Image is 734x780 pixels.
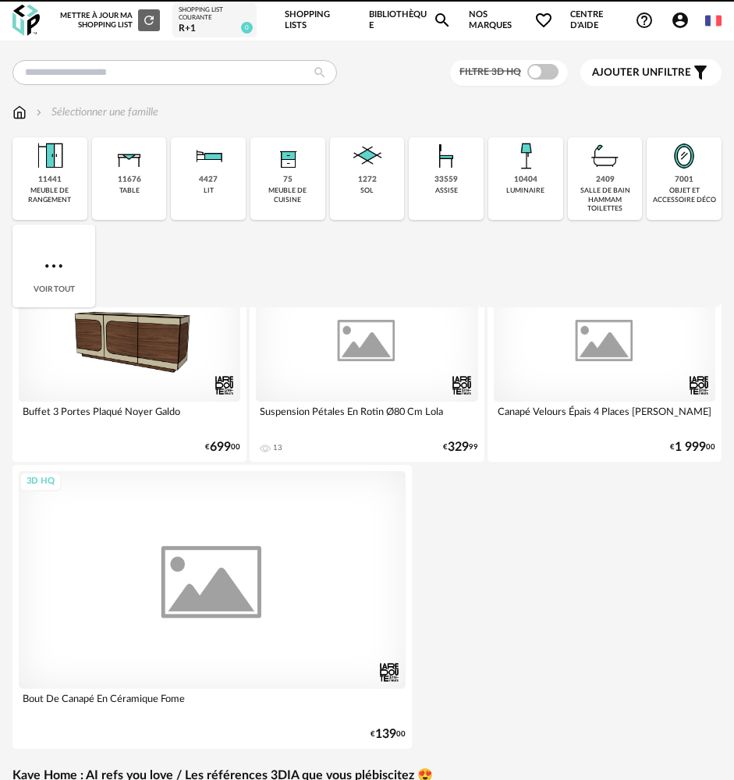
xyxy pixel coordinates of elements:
img: Salle%20de%20bain.png [587,137,624,175]
span: Magnify icon [433,11,452,30]
div: 75 [283,175,293,185]
div: Mettre à jour ma Shopping List [60,9,160,31]
span: Filter icon [691,63,710,82]
span: filtre [592,66,691,80]
span: Heart Outline icon [534,11,553,30]
img: svg+xml;base64,PHN2ZyB3aWR0aD0iMTYiIGhlaWdodD0iMTYiIHZpZXdCb3g9IjAgMCAxNiAxNiIgZmlsbD0ibm9uZSIgeG... [33,105,45,120]
div: Buffet 3 Portes Plaqué Noyer Galdo [19,402,240,433]
div: r+1 [179,23,250,35]
a: 3D HQ Suspension Pétales En Rotin Ø80 Cm Lola 13 €32999 [250,271,484,462]
img: OXP [12,5,40,37]
div: table [119,186,140,195]
span: Filtre 3D HQ [459,67,521,76]
div: salle de bain hammam toilettes [573,186,638,213]
div: Sélectionner une famille [33,105,158,120]
div: 7001 [675,175,693,185]
div: 4427 [199,175,218,185]
img: fr [705,12,722,29]
a: 3D HQ Canapé Velours Épais 4 Places [PERSON_NAME] €1 99900 [488,271,722,462]
img: Miroir.png [665,137,703,175]
div: € 00 [205,442,240,452]
img: Literie.png [190,137,227,175]
div: 11441 [38,175,62,185]
div: 13 [273,443,282,452]
button: Ajouter unfiltre Filter icon [580,59,722,86]
div: 33559 [434,175,458,185]
span: Centre d'aideHelp Circle Outline icon [570,9,653,32]
div: objet et accessoire déco [651,186,717,204]
div: 1272 [358,175,377,185]
span: Ajouter un [592,67,658,78]
span: 1 999 [675,442,706,452]
div: assise [435,186,458,195]
img: Luminaire.png [507,137,544,175]
div: Shopping List courante [179,6,250,23]
img: svg+xml;base64,PHN2ZyB3aWR0aD0iMTYiIGhlaWdodD0iMTciIHZpZXdCb3g9IjAgMCAxNiAxNyIgZmlsbD0ibm9uZSIgeG... [12,105,27,120]
div: € 99 [443,442,478,452]
div: Voir tout [12,225,95,307]
span: 0 [241,22,253,34]
div: Suspension Pétales En Rotin Ø80 Cm Lola [256,402,477,433]
span: 139 [375,729,396,739]
div: € 00 [670,442,715,452]
div: 11676 [118,175,141,185]
span: 699 [210,442,231,452]
div: 3D HQ [20,472,62,491]
img: Meuble%20de%20rangement.png [31,137,69,175]
a: 3D HQ Bout De Canapé En Céramique Fome €13900 [12,465,412,749]
div: meuble de rangement [17,186,83,204]
div: 10404 [514,175,537,185]
img: Table.png [111,137,148,175]
a: Shopping List courante r+1 0 [179,6,250,34]
span: Account Circle icon [671,11,690,30]
div: Bout De Canapé En Céramique Fome [19,689,406,720]
span: Account Circle icon [671,11,697,30]
img: Rangement.png [269,137,307,175]
div: 2409 [596,175,615,185]
img: Sol.png [349,137,386,175]
span: 329 [448,442,469,452]
div: sol [360,186,374,195]
div: meuble de cuisine [255,186,321,204]
a: 3D HQ Buffet 3 Portes Plaqué Noyer Galdo €69900 [12,271,246,462]
img: Assise.png [427,137,465,175]
div: luminaire [506,186,544,195]
span: Refresh icon [142,16,156,24]
div: Canapé Velours Épais 4 Places [PERSON_NAME] [494,402,715,433]
span: Help Circle Outline icon [635,11,654,30]
img: more.7b13dc1.svg [41,253,66,278]
div: lit [204,186,214,195]
div: € 00 [371,729,406,739]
